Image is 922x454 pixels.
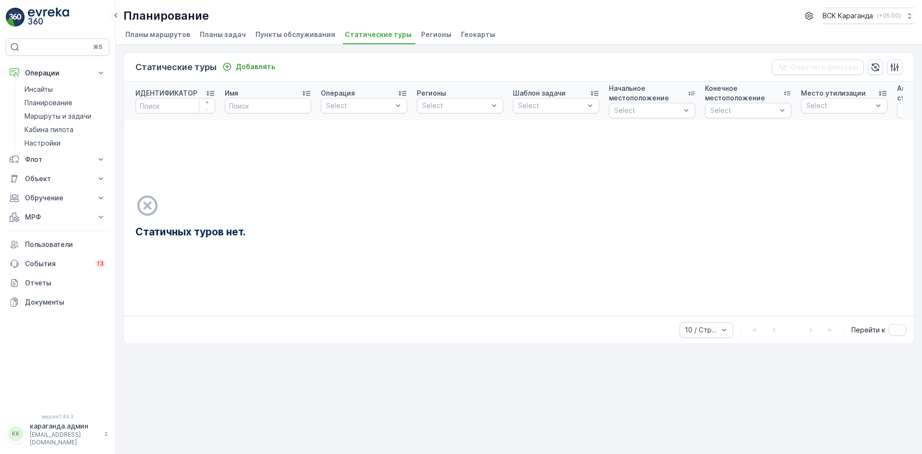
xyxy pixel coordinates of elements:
font: Начальное местоположение [609,84,669,102]
a: Инсайты [21,83,109,96]
font: Документы [25,298,64,306]
font: ВСК Караганда [823,12,873,20]
font: Планы маршрутов [125,30,190,38]
font: КК [12,430,20,437]
font: Конечное местоположение [705,84,765,102]
button: Обручение [6,188,109,208]
font: Пользователи [25,240,73,248]
p: Select [518,101,584,110]
p: Select [614,106,680,115]
input: Поиск [135,98,215,113]
button: МРФ [6,208,109,227]
font: Шаблон задачи [513,89,566,97]
button: Добавлять [218,61,279,73]
font: МРФ [25,213,41,221]
font: Добавлять [236,62,275,71]
p: Select [326,101,392,110]
font: 13 [97,260,104,267]
font: Обручение [25,194,63,202]
font: Планы задач [200,30,246,38]
font: Перейти к [851,326,885,334]
a: Документы [6,293,109,312]
p: Select [806,101,873,110]
font: 1.49.3 [59,414,73,419]
font: Маршруты и задачи [24,112,91,120]
font: Статические туры [135,62,217,72]
font: Настройки [24,139,61,147]
font: Флот [25,155,42,163]
font: Геокарты [461,30,495,38]
button: Операции [6,63,109,83]
font: ⌘Б [93,43,103,50]
font: Кабина пилота [24,125,73,134]
button: Флот [6,150,109,169]
img: логотип [6,8,25,27]
font: Объект [25,174,51,183]
font: Регионы [421,30,451,38]
button: ВСК Караганда(+05:00) [823,8,914,24]
font: Статичных туров нет. [135,226,246,238]
button: Объект [6,169,109,188]
font: Место утилизации [801,89,866,97]
a: Отчеты [6,273,109,293]
font: [EMAIL_ADDRESS][DOMAIN_NAME] [30,431,81,446]
font: ( [877,12,879,19]
font: Операции [25,69,60,77]
font: Регионы [417,89,446,97]
a: Пользователи [6,235,109,254]
a: Настройки [21,136,109,150]
img: logo_light-DOdMpM7g.png [28,8,69,27]
font: Операция [321,89,355,97]
a: События13 [6,254,109,273]
font: версия [42,414,59,419]
a: Маршруты и задачи [21,110,109,123]
font: Инсайты [24,85,53,93]
font: ИДЕНТИФИКАТОР [135,89,197,97]
font: караганда.админ [30,422,88,430]
font: Планирование [123,9,209,23]
font: Очистить фильтры [791,63,858,71]
font: Отчеты [25,279,51,287]
a: Планирование [21,96,109,110]
a: Кабина пилота [21,123,109,136]
font: Планирование [24,98,73,107]
button: Очистить фильтры [772,60,864,75]
font: События [25,259,56,268]
font: Имя [225,89,238,97]
p: Select [422,101,488,110]
p: Select [710,106,776,115]
button: ККкараганда.админ[EMAIL_ADDRESS][DOMAIN_NAME] [6,421,109,446]
font: ) [899,12,901,19]
input: Поиск [225,98,311,113]
font: Пункты обслуживания [255,30,335,38]
font: +05:00 [879,12,899,19]
font: Статические туры [345,30,412,38]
